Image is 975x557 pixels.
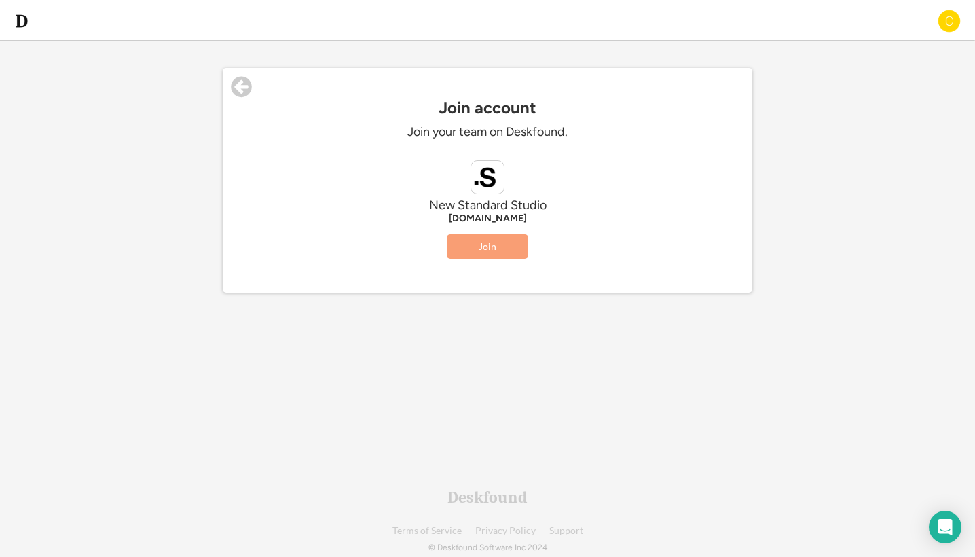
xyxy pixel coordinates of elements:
div: Join account [223,98,752,118]
div: [DOMAIN_NAME] [284,213,691,224]
div: Open Intercom Messenger [929,511,961,543]
div: New Standard Studio [284,198,691,213]
img: d-whitebg.png [14,13,30,29]
div: Join your team on Deskfound. [284,124,691,140]
div: Deskfound [447,489,528,505]
img: C.png [937,9,961,33]
img: newstandard.studio [471,161,504,194]
a: Privacy Policy [475,526,536,536]
a: Support [549,526,583,536]
a: Terms of Service [392,526,462,536]
button: Join [447,234,528,259]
